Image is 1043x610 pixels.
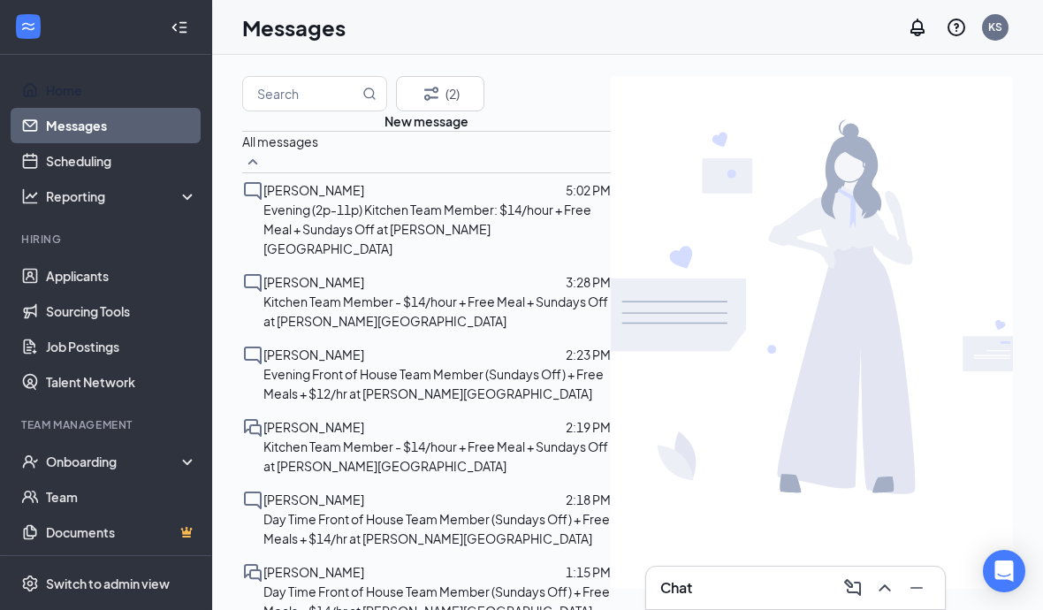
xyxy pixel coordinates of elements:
[171,19,188,36] svg: Collapse
[263,347,364,362] span: [PERSON_NAME]
[566,562,611,582] p: 1:15 PM
[242,562,263,583] svg: DoubleChat
[243,77,359,111] input: Search
[242,133,318,149] span: All messages
[242,12,346,42] h1: Messages
[46,515,197,550] a: DocumentsCrown
[46,187,198,205] div: Reporting
[21,417,194,432] div: Team Management
[421,83,442,104] svg: Filter
[19,18,37,35] svg: WorkstreamLogo
[660,578,692,598] h3: Chat
[871,574,899,602] button: ChevronUp
[902,574,931,602] button: Minimize
[263,274,364,290] span: [PERSON_NAME]
[21,575,39,592] svg: Settings
[263,492,364,507] span: [PERSON_NAME]
[46,108,197,143] a: Messages
[242,151,263,172] svg: SmallChevronUp
[384,111,468,131] button: New message
[242,180,263,202] svg: ChatInactive
[46,329,197,364] a: Job Postings
[263,419,364,435] span: [PERSON_NAME]
[946,17,967,38] svg: QuestionInfo
[242,417,263,438] svg: DoubleChat
[242,272,263,294] svg: ChatInactive
[988,19,1002,34] div: KS
[21,232,194,247] div: Hiring
[839,574,867,602] button: ComposeMessage
[566,490,611,509] p: 2:18 PM
[263,292,611,331] p: Kitchen Team Member - $14/hour + Free Meal + Sundays Off at [PERSON_NAME][GEOGRAPHIC_DATA]
[906,577,927,599] svg: Minimize
[566,417,611,437] p: 2:19 PM
[46,294,197,329] a: Sourcing Tools
[46,550,197,585] a: SurveysCrown
[566,272,611,292] p: 3:28 PM
[46,479,197,515] a: Team
[874,577,895,599] svg: ChevronUp
[263,200,611,258] p: Evening (2p-11p) Kitchen Team Member: $14/hour + Free Meal + Sundays Off at [PERSON_NAME][GEOGRAP...
[396,76,484,111] button: Filter (2)
[46,258,197,294] a: Applicants
[263,437,611,476] p: Kitchen Team Member - $14/hour + Free Meal + Sundays Off at [PERSON_NAME][GEOGRAPHIC_DATA]
[46,575,170,592] div: Switch to admin view
[46,453,182,470] div: Onboarding
[46,143,197,179] a: Scheduling
[263,182,364,198] span: [PERSON_NAME]
[566,180,611,200] p: 5:02 PM
[21,187,39,205] svg: Analysis
[46,72,197,108] a: Home
[263,564,364,580] span: [PERSON_NAME]
[362,87,377,101] svg: MagnifyingGlass
[907,17,928,38] svg: Notifications
[21,453,39,470] svg: UserCheck
[242,490,263,511] svg: ChatInactive
[263,364,611,403] p: Evening Front of House Team Member (Sundays Off) + Free Meals + $12/hr at [PERSON_NAME][GEOGRAPHI...
[263,509,611,548] p: Day Time Front of House Team Member (Sundays Off) + Free Meals + $14/hr at [PERSON_NAME][GEOGRAPH...
[566,345,611,364] p: 2:23 PM
[46,364,197,400] a: Talent Network
[842,577,864,599] svg: ComposeMessage
[242,345,263,366] svg: ChatInactive
[983,550,1025,592] div: Open Intercom Messenger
